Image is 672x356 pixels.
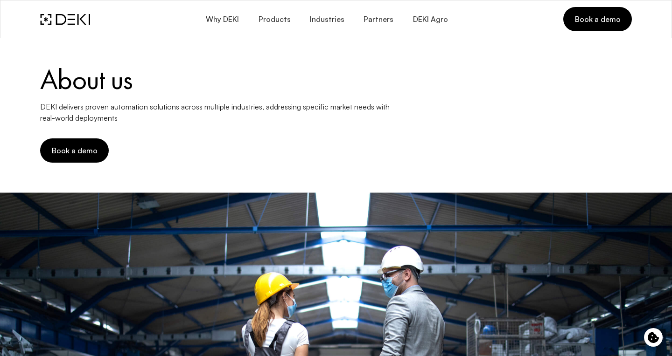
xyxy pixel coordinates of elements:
[51,145,98,156] span: Book a demo
[354,8,403,30] a: Partners
[248,8,300,30] button: Products
[309,15,344,24] span: Industries
[574,14,621,24] span: Book a demo
[40,101,399,123] p: DEKI delivers proven automation solutions across multiple industries, addressing specific market ...
[40,65,632,94] h1: About us
[205,15,239,24] span: Why DEKI
[258,15,290,24] span: Products
[363,15,393,24] span: Partners
[563,7,632,31] a: Book a demo
[300,8,354,30] button: Industries
[412,15,448,24] span: DEKI Agro
[40,138,109,163] button: Book a demo
[196,8,248,30] button: Why DEKI
[644,328,663,347] button: Cookie control
[403,8,457,30] a: DEKI Agro
[40,14,90,25] img: DEKI Logo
